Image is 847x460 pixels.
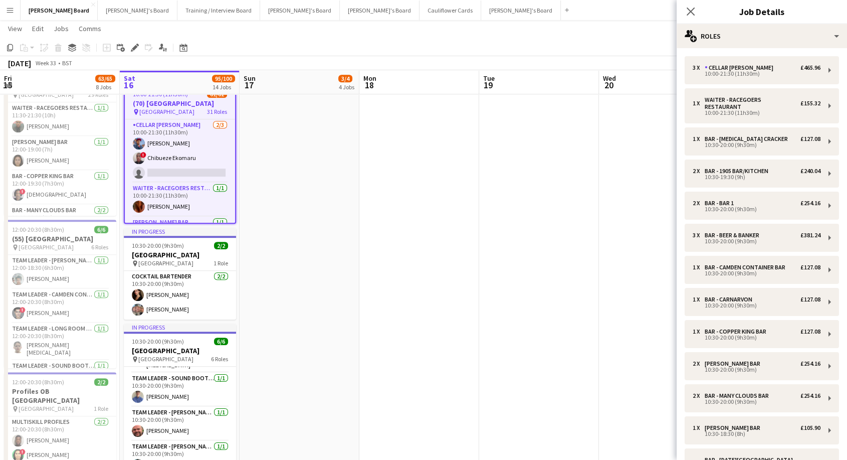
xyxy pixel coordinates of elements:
[693,264,705,271] div: 1 x
[705,168,772,175] div: Bar - 1905 Bar/Kitchen
[705,135,792,142] div: Bar - [MEDICAL_DATA] Cracker
[705,64,777,71] div: Cellar [PERSON_NAME]
[75,22,105,35] a: Comms
[693,296,705,303] div: 1 x
[122,79,135,91] span: 16
[481,1,561,20] button: [PERSON_NAME]'s Board
[4,360,116,394] app-card-role: Team Leader - Sound Booth Canned Bar1/1
[483,74,495,83] span: Tue
[419,1,481,20] button: Cauliflower Cards
[214,259,228,267] span: 1 Role
[94,405,108,412] span: 1 Role
[94,226,108,233] span: 6/6
[693,392,705,399] div: 2 x
[124,75,236,224] app-job-card: In progress10:00-21:30 (11h30m)61/62(70) [GEOGRAPHIC_DATA] [GEOGRAPHIC_DATA]31 RolesCellar [PERSO...
[138,259,193,267] span: [GEOGRAPHIC_DATA]
[693,110,820,115] div: 10:00-21:30 (11h30m)
[338,75,352,82] span: 3/4
[693,71,820,76] div: 10:00-21:30 (11h30m)
[244,74,256,83] span: Sun
[19,405,74,412] span: [GEOGRAPHIC_DATA]
[693,142,820,147] div: 10:30-20:00 (9h30m)
[800,200,820,207] div: £254.16
[800,360,820,367] div: £254.16
[20,449,26,455] span: !
[693,232,705,239] div: 3 x
[705,232,763,239] div: Bar - Beer & Banker
[242,79,256,91] span: 17
[800,232,820,239] div: £381.24
[340,1,419,20] button: [PERSON_NAME]'s Board
[800,168,820,175] div: £240.04
[693,431,820,436] div: 10:30-18:30 (8h)
[207,108,227,115] span: 31 Roles
[705,96,800,110] div: Waiter - Racegoers Restaurant
[211,355,228,363] span: 6 Roles
[4,74,12,83] span: Fri
[212,75,235,82] span: 95/100
[705,424,764,431] div: [PERSON_NAME] Bar
[4,255,116,289] app-card-role: Team Leader - [PERSON_NAME]1/112:00-18:30 (6h30m)[PERSON_NAME]
[4,289,116,323] app-card-role: Team Leader - Camden Container Bar1/112:00-20:30 (8h30m)![PERSON_NAME]
[124,271,236,320] app-card-role: Cocktail Bartender2/210:30-20:00 (9h30m)[PERSON_NAME][PERSON_NAME]
[20,307,26,313] span: !
[19,243,74,251] span: [GEOGRAPHIC_DATA]
[705,200,738,207] div: Bar - Bar 1
[705,264,789,271] div: Bar - Camden Container Bar
[800,424,820,431] div: £105.90
[94,378,108,386] span: 2/2
[20,189,26,195] span: !
[693,335,820,340] div: 10:30-20:00 (9h30m)
[601,79,616,91] span: 20
[125,119,235,183] app-card-role: Cellar [PERSON_NAME]2/310:00-21:30 (11h30m)[PERSON_NAME]!Chibueze Ekomaru
[124,407,236,441] app-card-role: Team Leader - [PERSON_NAME] Container1/110:30-20:00 (9h30m)[PERSON_NAME]
[132,242,184,249] span: 10:30-20:00 (9h30m)
[124,228,236,236] div: In progress
[693,424,705,431] div: 1 x
[32,24,44,33] span: Edit
[4,171,116,205] app-card-role: Bar - Copper King Bar1/112:00-19:30 (7h30m)![DEMOGRAPHIC_DATA]
[800,296,820,303] div: £127.08
[800,392,820,399] div: £254.16
[50,22,73,35] a: Jobs
[124,346,236,355] h3: [GEOGRAPHIC_DATA]
[705,296,756,303] div: Bar - Carnarvon
[705,360,764,367] div: [PERSON_NAME] Bar
[693,175,820,180] div: 10:30-19:30 (9h)
[91,243,108,251] span: 6 Roles
[132,338,184,345] span: 10:30-20:00 (9h30m)
[800,64,820,71] div: £465.96
[213,83,235,91] div: 14 Jobs
[693,135,705,142] div: 1 x
[54,24,69,33] span: Jobs
[4,67,116,216] app-job-card: 11:30-22:00 (10h30m)49/49(55) [GEOGRAPHIC_DATA] [GEOGRAPHIC_DATA]29 RolesWaiter - Racegoers Resta...
[124,228,236,320] div: In progress10:30-20:00 (9h30m)2/2[GEOGRAPHIC_DATA] [GEOGRAPHIC_DATA]1 RoleCocktail Bartender2/210...
[693,271,820,276] div: 10:30-20:00 (9h30m)
[138,355,193,363] span: [GEOGRAPHIC_DATA]
[800,135,820,142] div: £127.08
[214,338,228,345] span: 6/6
[12,226,64,233] span: 12:00-20:30 (8h30m)
[4,387,116,405] h3: Profiles OB [GEOGRAPHIC_DATA]
[4,234,116,243] h3: (55) [GEOGRAPHIC_DATA]
[8,24,22,33] span: View
[4,102,116,136] app-card-role: Waiter - Racegoers Restaurant1/111:30-21:30 (10h)[PERSON_NAME]
[693,200,705,207] div: 2 x
[705,328,770,335] div: Bar - Copper King Bar
[705,392,773,399] div: Bar - Many Clouds Bar
[4,323,116,360] app-card-role: Team Leader - Long Room Premier Plus Bar1/112:00-20:30 (8h30m)[PERSON_NAME][MEDICAL_DATA]
[693,303,820,308] div: 10:30-20:00 (9h30m)
[28,22,48,35] a: Edit
[693,64,705,71] div: 3 x
[96,83,115,91] div: 8 Jobs
[98,1,177,20] button: [PERSON_NAME]'s Board
[800,264,820,271] div: £127.08
[677,24,847,48] div: Roles
[19,91,74,98] span: [GEOGRAPHIC_DATA]
[124,373,236,407] app-card-role: Team Leader - Sound Booth Canned Bar1/110:30-20:00 (9h30m)[PERSON_NAME]
[125,99,235,108] h3: (70) [GEOGRAPHIC_DATA]
[693,100,705,107] div: 1 x
[177,1,260,20] button: Training / Interview Board
[693,360,705,367] div: 2 x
